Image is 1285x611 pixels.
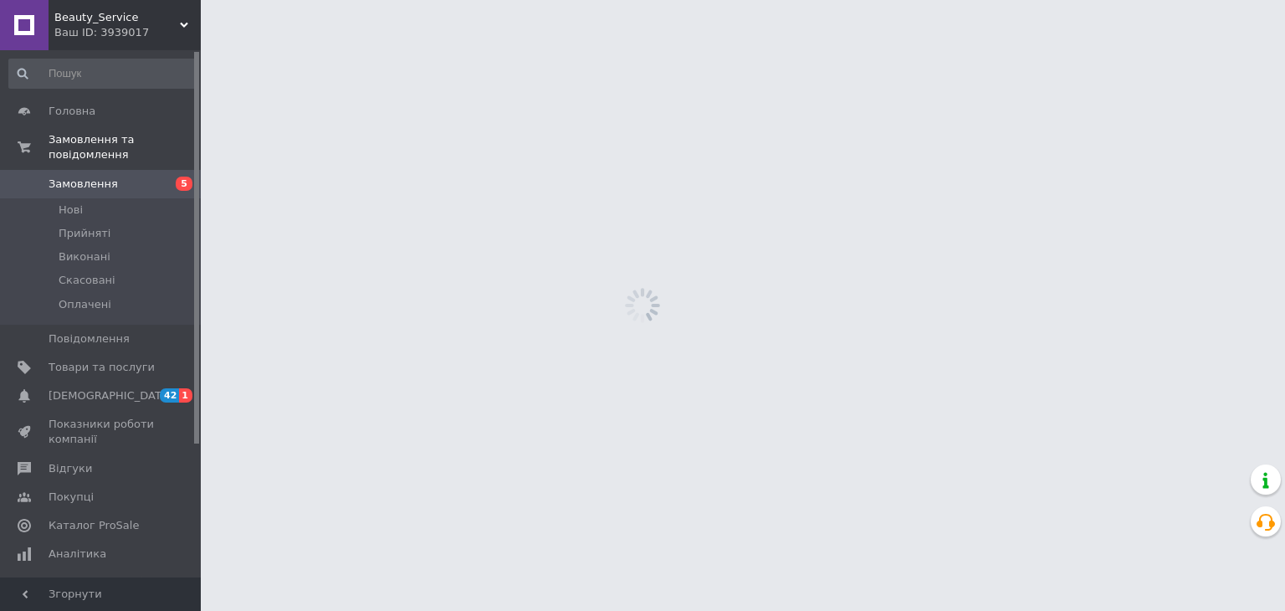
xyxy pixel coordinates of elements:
span: Покупці [49,490,94,505]
span: Каталог ProSale [49,518,139,533]
span: Аналітика [49,547,106,562]
span: Повідомлення [49,331,130,347]
span: Товари та послуги [49,360,155,375]
span: Скасовані [59,273,115,288]
span: Показники роботи компанії [49,417,155,447]
span: Відгуки [49,461,92,476]
span: Головна [49,104,95,119]
span: Виконані [59,249,110,264]
span: Прийняті [59,226,110,241]
span: 5 [176,177,192,191]
span: 42 [160,388,179,403]
input: Пошук [8,59,197,89]
span: Замовлення [49,177,118,192]
span: [DEMOGRAPHIC_DATA] [49,388,172,403]
span: 1 [179,388,192,403]
div: Ваш ID: 3939017 [54,25,201,40]
span: Beauty_Service [54,10,180,25]
span: Інструменти веб-майстра та SEO [49,575,155,605]
span: Оплачені [59,297,111,312]
span: Нові [59,203,83,218]
span: Замовлення та повідомлення [49,132,201,162]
